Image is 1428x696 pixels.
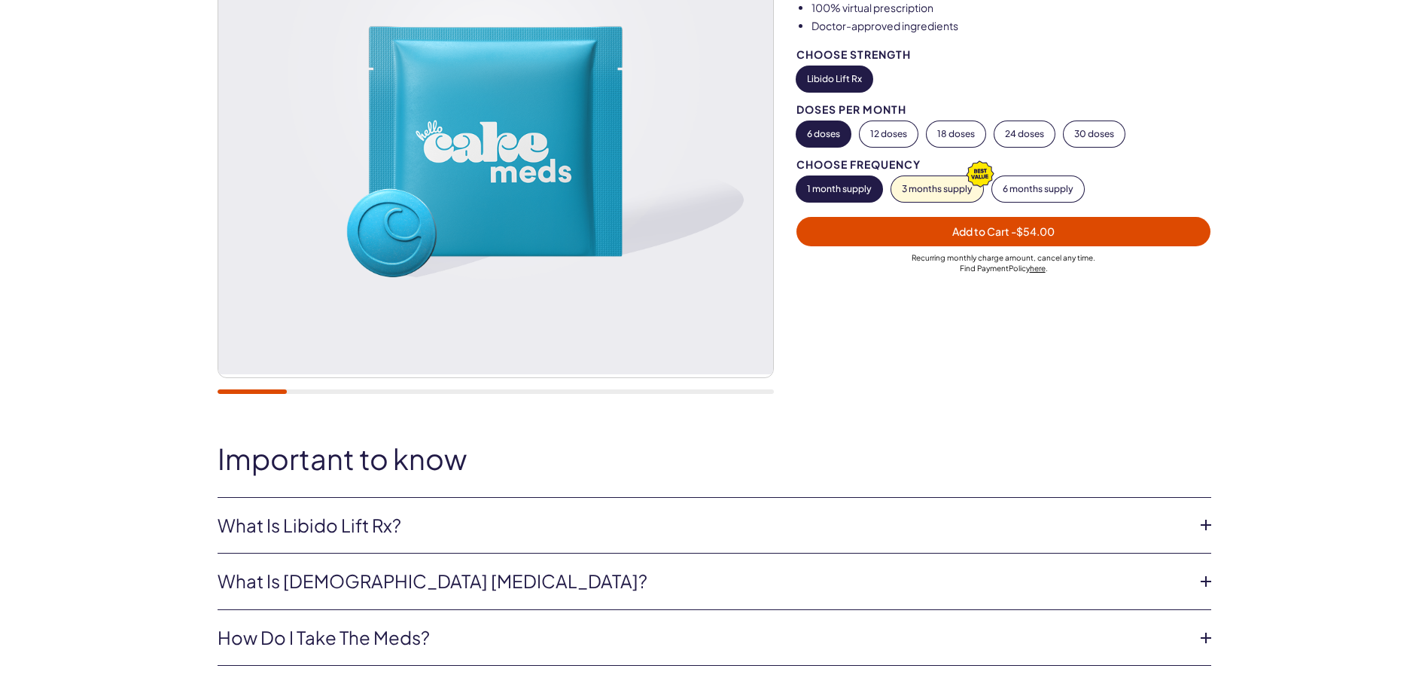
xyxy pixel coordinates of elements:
div: Recurring monthly charge amount , cancel any time. Policy . [796,252,1211,273]
div: Doses per Month [796,104,1211,115]
li: 100% virtual prescription [811,1,1211,16]
button: 30 doses [1064,121,1125,147]
li: Doctor-approved ingredients [811,19,1211,34]
div: Choose Strength [796,49,1211,60]
a: What is [DEMOGRAPHIC_DATA] [MEDICAL_DATA]? [218,569,1187,594]
span: - $54.00 [1011,224,1055,238]
button: 1 month supply [796,176,882,202]
a: How do I take the meds? [218,625,1187,651]
button: Libido Lift Rx [796,66,872,92]
button: 6 months supply [992,176,1084,202]
a: What is Libido Lift Rx? [218,513,1187,539]
button: 12 doses [860,121,918,147]
div: Choose Frequency [796,159,1211,170]
button: 18 doses [927,121,985,147]
h2: Important to know [218,443,1211,475]
button: 6 doses [796,121,851,147]
button: Add to Cart -$54.00 [796,217,1211,246]
a: here [1030,264,1046,273]
span: Add to Cart [952,224,1055,238]
span: Find Payment [960,264,1009,273]
button: 3 months supply [891,176,983,202]
button: 24 doses [994,121,1055,147]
